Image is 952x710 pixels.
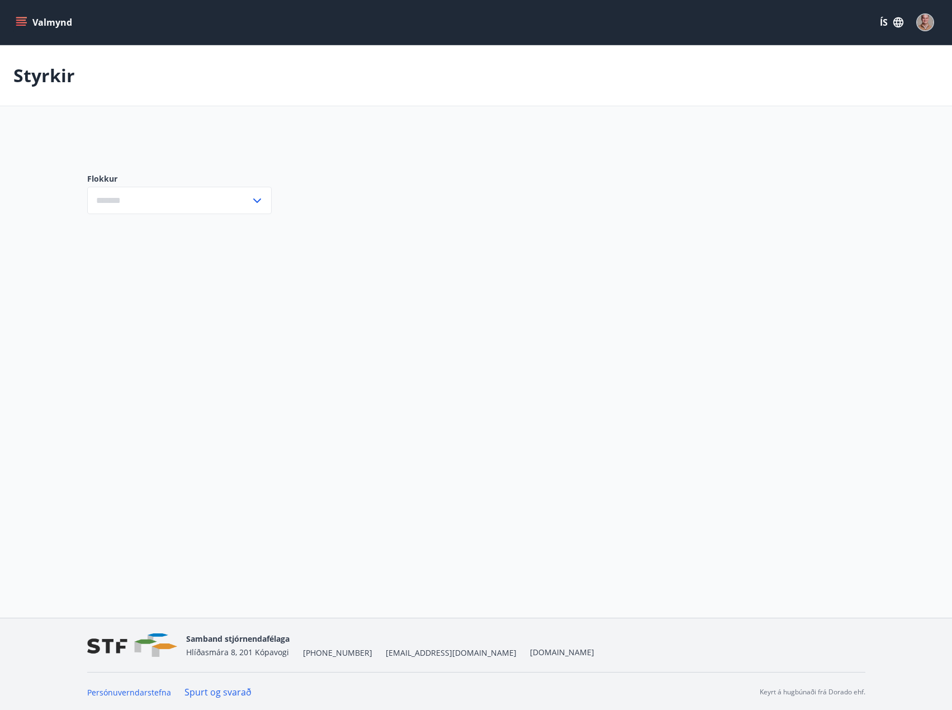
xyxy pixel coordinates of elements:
button: ÍS [874,12,910,32]
label: Flokkur [87,173,272,184]
span: Hlíðasmára 8, 201 Kópavogi [186,647,289,657]
span: Samband stjórnendafélaga [186,633,290,644]
span: [EMAIL_ADDRESS][DOMAIN_NAME] [386,647,517,659]
a: Spurt og svarað [184,686,252,698]
a: [DOMAIN_NAME] [530,647,594,657]
img: K8rImsSg27wJPrmdYegw0a6op4Cwp9D9RKbXJwpw.jpg [917,15,933,30]
img: vjCaq2fThgY3EUYqSgpjEiBg6WP39ov69hlhuPVN.png [87,633,177,657]
span: [PHONE_NUMBER] [303,647,372,659]
button: menu [13,12,77,32]
a: Persónuverndarstefna [87,687,171,698]
p: Keyrt á hugbúnaði frá Dorado ehf. [760,687,865,697]
p: Styrkir [13,63,75,88]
